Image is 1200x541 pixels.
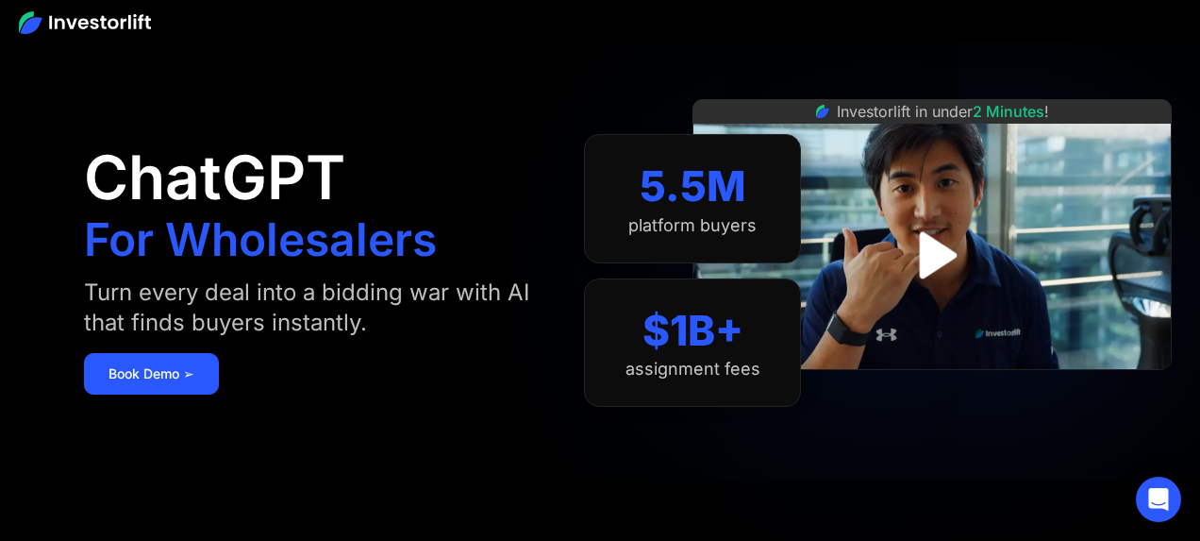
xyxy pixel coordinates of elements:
[84,278,546,338] div: Turn every deal into a bidding war with AI that finds buyers instantly.
[837,100,1049,123] div: Investorlift in under !
[640,161,746,211] div: 5.5M
[1136,477,1181,522] div: Open Intercom Messenger
[628,215,757,236] div: platform buyers
[791,380,1074,402] iframe: Customer reviews powered by Trustpilot
[973,102,1044,121] span: 2 Minutes
[84,147,345,208] h1: ChatGPT
[84,217,437,262] h1: For Wholesalers
[642,306,743,356] div: $1B+
[891,213,975,297] a: open lightbox
[84,353,219,395] a: Book Demo ➢
[625,359,760,380] div: assignment fees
